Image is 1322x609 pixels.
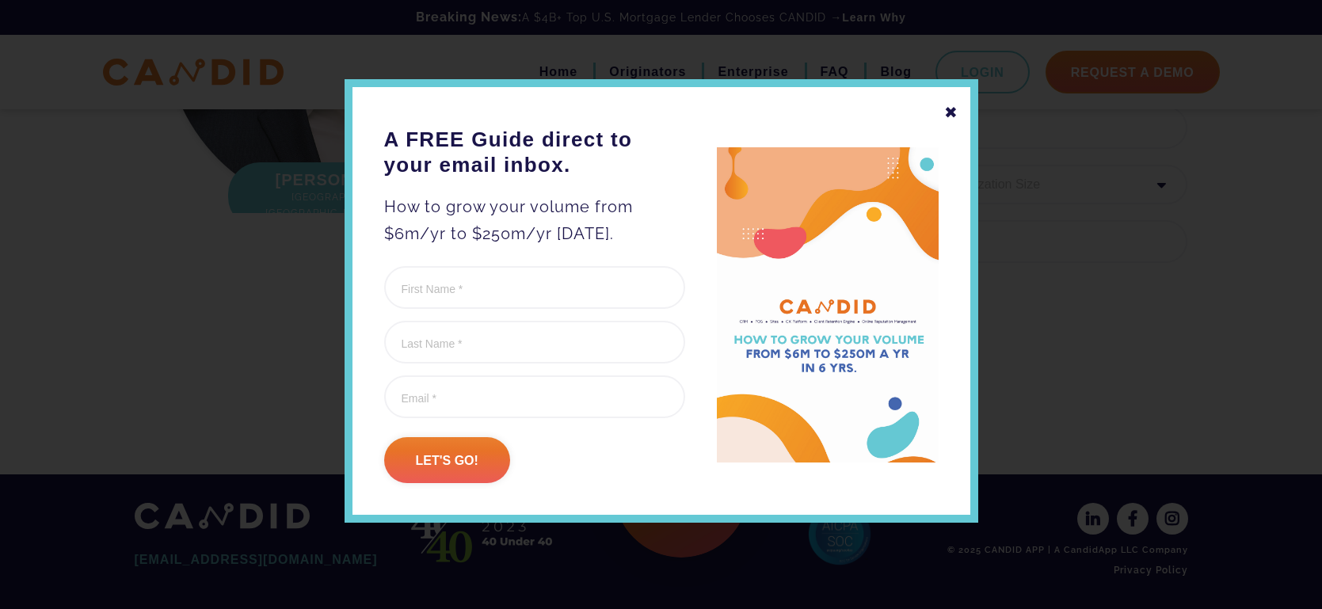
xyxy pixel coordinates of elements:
[384,127,685,177] h3: A FREE Guide direct to your email inbox.
[384,193,685,247] p: How to grow your volume from $6m/yr to $250m/yr [DATE].
[717,147,939,463] img: A FREE Guide direct to your email inbox.
[384,375,685,418] input: Email *
[384,266,685,309] input: First Name *
[944,99,958,126] div: ✖
[384,437,510,483] input: Let's go!
[384,321,685,363] input: Last Name *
